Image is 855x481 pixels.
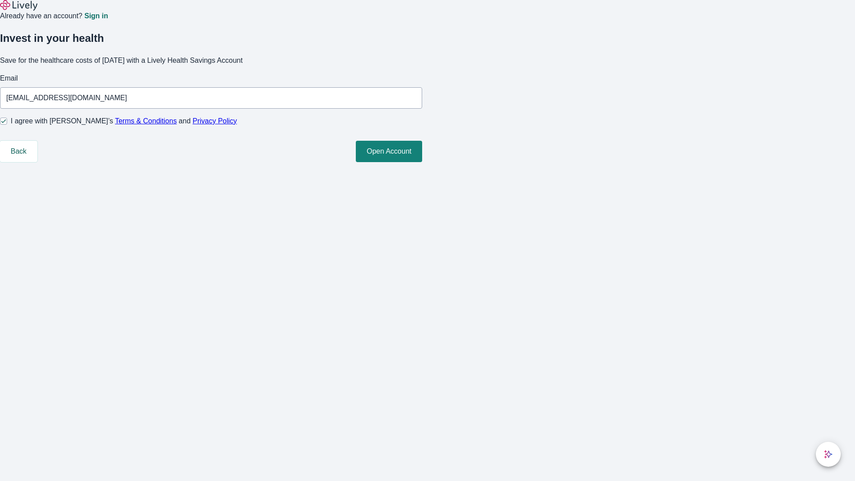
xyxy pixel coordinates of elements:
svg: Lively AI Assistant [824,450,833,459]
a: Sign in [84,12,108,20]
button: chat [816,442,841,467]
button: Open Account [356,141,422,162]
a: Terms & Conditions [115,117,177,125]
span: I agree with [PERSON_NAME]’s and [11,116,237,126]
a: Privacy Policy [193,117,237,125]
